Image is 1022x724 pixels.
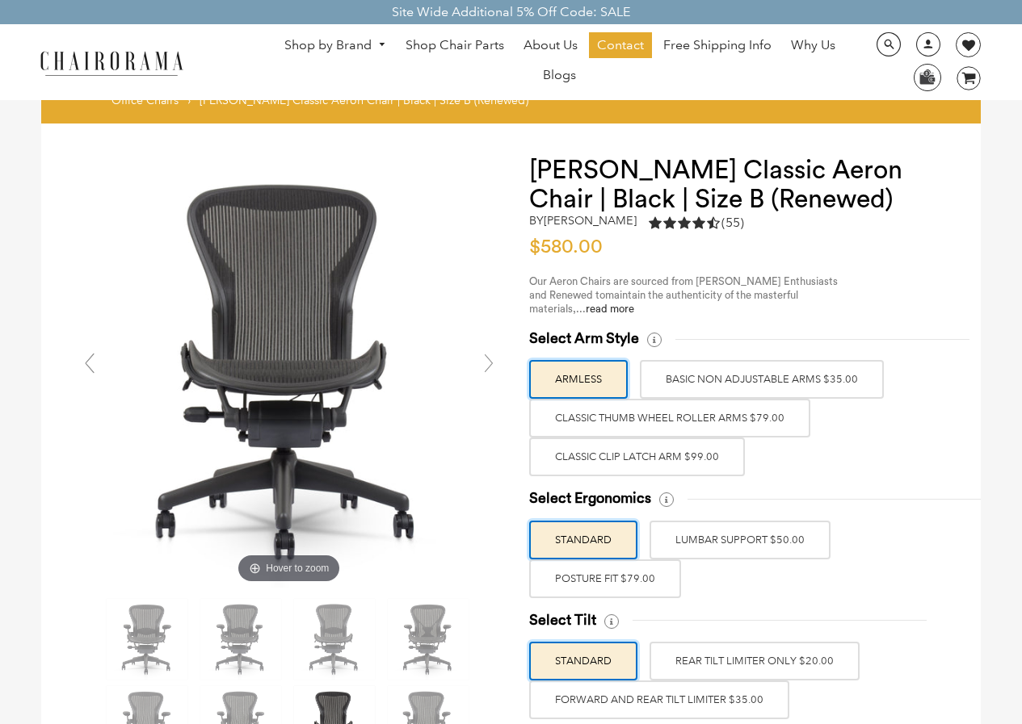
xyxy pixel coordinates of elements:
[261,32,859,92] nav: DesktopNavigation
[544,213,637,228] a: [PERSON_NAME]
[597,37,644,54] span: Contact
[529,290,798,314] span: maintain the authenticity of the masterful materials,...
[529,276,838,300] span: Our Aeron Chairs are sourced from [PERSON_NAME] Enthusiasts and Renewed to
[31,48,192,77] img: chairorama
[640,360,884,399] label: BASIC NON ADJUSTABLE ARMS $35.00
[663,37,772,54] span: Free Shipping Info
[915,65,940,89] img: WhatsApp_Image_2024-07-12_at_16.23.01.webp
[655,32,780,58] a: Free Shipping Info
[529,611,596,630] span: Select Tilt
[783,32,843,58] a: Why Us
[529,237,603,257] span: $580.00
[397,32,512,58] a: Shop Chair Parts
[535,62,584,88] a: Blogs
[543,67,576,84] span: Blogs
[200,599,281,680] img: Herman Miller Classic Aeron Chair | Black | Size B (Renewed) - chairorama
[529,360,628,399] label: ARMLESS
[529,156,948,214] h1: [PERSON_NAME] Classic Aeron Chair | Black | Size B (Renewed)
[649,214,744,236] a: 4.5 rating (55 votes)
[388,599,469,680] img: Herman Miller Classic Aeron Chair | Black | Size B (Renewed) - chairorama
[74,362,505,378] a: Herman Miller Classic Aeron Chair | Black | Size B (Renewed) - chairoramaHover to zoom
[529,489,651,508] span: Select Ergonomics
[529,559,681,598] label: POSTURE FIT $79.00
[529,437,745,476] label: Classic Clip Latch Arm $99.00
[529,329,639,348] span: Select Arm Style
[529,399,810,437] label: Classic Thumb Wheel Roller Arms $79.00
[586,303,634,314] a: read more
[649,214,744,232] div: 4.5 rating (55 votes)
[529,642,637,680] label: STANDARD
[276,33,394,58] a: Shop by Brand
[650,521,831,559] label: LUMBAR SUPPORT $50.00
[529,214,637,228] h2: by
[524,37,578,54] span: About Us
[406,37,504,54] span: Shop Chair Parts
[529,680,789,719] label: FORWARD AND REAR TILT LIMITER $35.00
[111,93,534,115] nav: breadcrumbs
[294,599,375,680] img: Herman Miller Classic Aeron Chair | Black | Size B (Renewed) - chairorama
[791,37,835,54] span: Why Us
[529,521,637,559] label: STANDARD
[589,32,652,58] a: Contact
[650,642,860,680] label: REAR TILT LIMITER ONLY $20.00
[515,32,586,58] a: About Us
[74,156,505,587] img: Herman Miller Classic Aeron Chair | Black | Size B (Renewed) - chairorama
[721,215,744,232] span: (55)
[107,599,187,680] img: Herman Miller Classic Aeron Chair | Black | Size B (Renewed) - chairorama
